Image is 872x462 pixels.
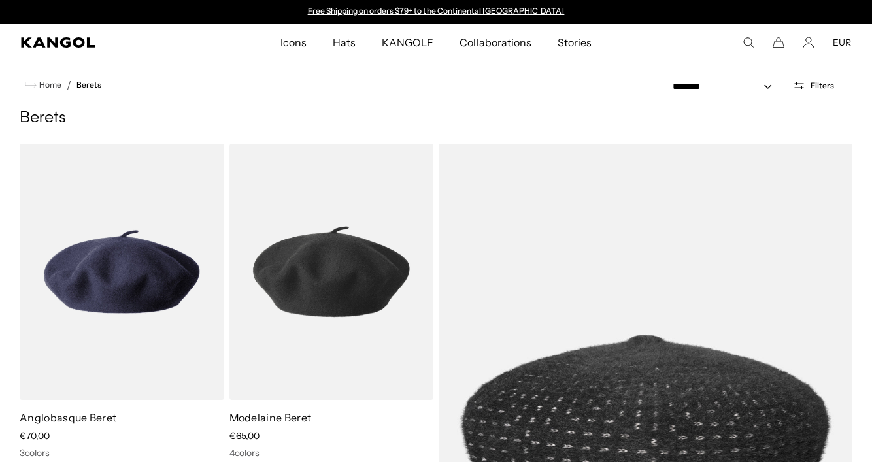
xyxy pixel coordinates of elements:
a: Berets [76,80,101,90]
button: Cart [773,37,784,48]
a: Hats [320,24,369,61]
a: Icons [267,24,320,61]
a: Free Shipping on orders $79+ to the Continental [GEOGRAPHIC_DATA] [308,6,565,16]
img: Anglobasque Beret [20,144,224,400]
h1: Berets [20,108,852,128]
span: Stories [558,24,592,61]
a: Account [803,37,814,48]
span: €70,00 [20,430,50,442]
li: / [61,77,71,93]
img: Modelaine Beret [229,144,434,400]
a: Anglobasque Beret [20,411,116,424]
div: 4 colors [229,447,434,459]
span: Filters [811,81,834,90]
button: EUR [833,37,851,48]
select: Sort by: Featured [667,80,785,93]
span: €65,00 [229,430,260,442]
span: Icons [280,24,307,61]
div: 3 colors [20,447,224,459]
span: KANGOLF [382,24,433,61]
slideshow-component: Announcement bar [301,7,571,17]
a: KANGOLF [369,24,446,61]
div: 1 of 2 [301,7,571,17]
div: Announcement [301,7,571,17]
a: Stories [545,24,605,61]
summary: Search here [743,37,754,48]
a: Kangol [21,37,185,48]
span: Hats [333,24,356,61]
a: Modelaine Beret [229,411,312,424]
a: Home [25,79,61,91]
span: Collaborations [460,24,531,61]
span: Home [37,80,61,90]
button: Open filters [785,80,842,91]
a: Collaborations [446,24,544,61]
